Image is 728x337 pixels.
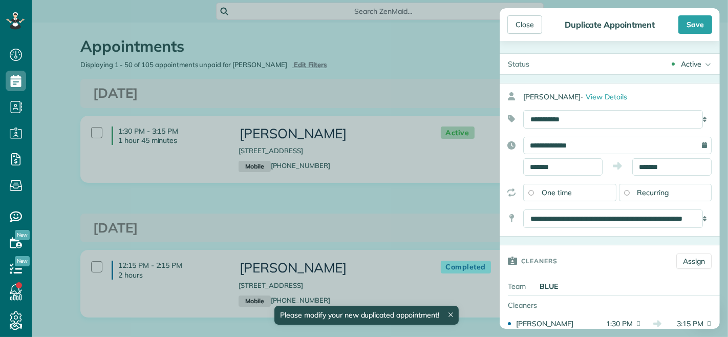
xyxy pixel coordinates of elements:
input: One time [528,191,533,196]
div: Close [507,15,542,34]
h3: Cleaners [521,245,558,276]
span: Recurring [637,188,669,197]
span: One time [542,188,572,197]
div: Team [500,277,536,296]
input: Recurring [624,191,629,196]
div: Cleaners [500,296,571,314]
div: Save [678,15,712,34]
span: View Details [586,92,627,101]
span: 1:30 PM [598,319,633,329]
div: [PERSON_NAME] [523,88,720,106]
div: [PERSON_NAME] [516,319,595,329]
a: Assign [676,254,712,269]
strong: BLUE [540,282,558,291]
div: Duplicate Appointment [562,19,658,30]
span: 3:15 PM [669,319,703,329]
div: Status [500,54,538,74]
span: New [15,256,30,266]
div: Please modify your new duplicated appointment! [274,306,458,325]
span: · [582,92,583,101]
span: New [15,230,30,240]
div: Active [681,59,701,69]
